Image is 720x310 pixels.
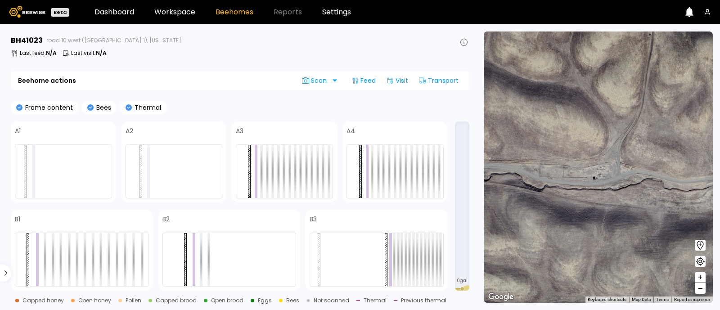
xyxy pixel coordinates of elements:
span: Reports [274,9,302,16]
b: N/A [46,49,57,57]
p: Bees [94,104,111,111]
a: Dashboard [94,9,134,16]
div: Bees [286,298,299,303]
div: Capped brood [156,298,197,303]
a: Beehomes [216,9,253,16]
h4: A2 [126,128,133,134]
span: 0 gal [457,279,468,283]
span: Scan [302,77,330,84]
p: Frame content [22,104,73,111]
div: Not scanned [314,298,349,303]
button: + [695,272,706,283]
p: Last visit : [71,50,107,56]
h4: B1 [15,216,20,222]
div: Beta [51,8,69,17]
h4: A3 [236,128,243,134]
div: Eggs [258,298,272,303]
button: Map Data [632,297,651,303]
div: Open honey [78,298,111,303]
div: Feed [348,73,379,88]
span: + [697,272,703,283]
h4: A1 [15,128,21,134]
h4: A4 [346,128,355,134]
a: Workspace [154,9,195,16]
div: Open brood [211,298,243,303]
b: Beehome actions [18,77,76,84]
button: – [695,283,706,294]
div: Pollen [126,298,141,303]
div: Visit [383,73,412,88]
div: Transport [415,73,462,88]
div: Thermal [364,298,387,303]
a: Report a map error [674,297,710,302]
h3: BH 41023 [11,37,43,44]
b: N/A [96,49,107,57]
div: Previous thermal [401,298,446,303]
span: – [698,283,703,294]
h4: B3 [310,216,317,222]
p: Thermal [132,104,161,111]
a: Open this area in Google Maps (opens a new window) [486,291,516,303]
h4: B2 [162,216,170,222]
div: Capped honey [22,298,64,303]
button: Keyboard shortcuts [588,297,626,303]
a: Terms (opens in new tab) [656,297,669,302]
img: Google [486,291,516,303]
p: Last feed : [20,50,57,56]
span: road 10 west ([GEOGRAPHIC_DATA] 1), [US_STATE] [46,38,181,43]
a: Settings [322,9,351,16]
img: Beewise logo [9,6,45,18]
